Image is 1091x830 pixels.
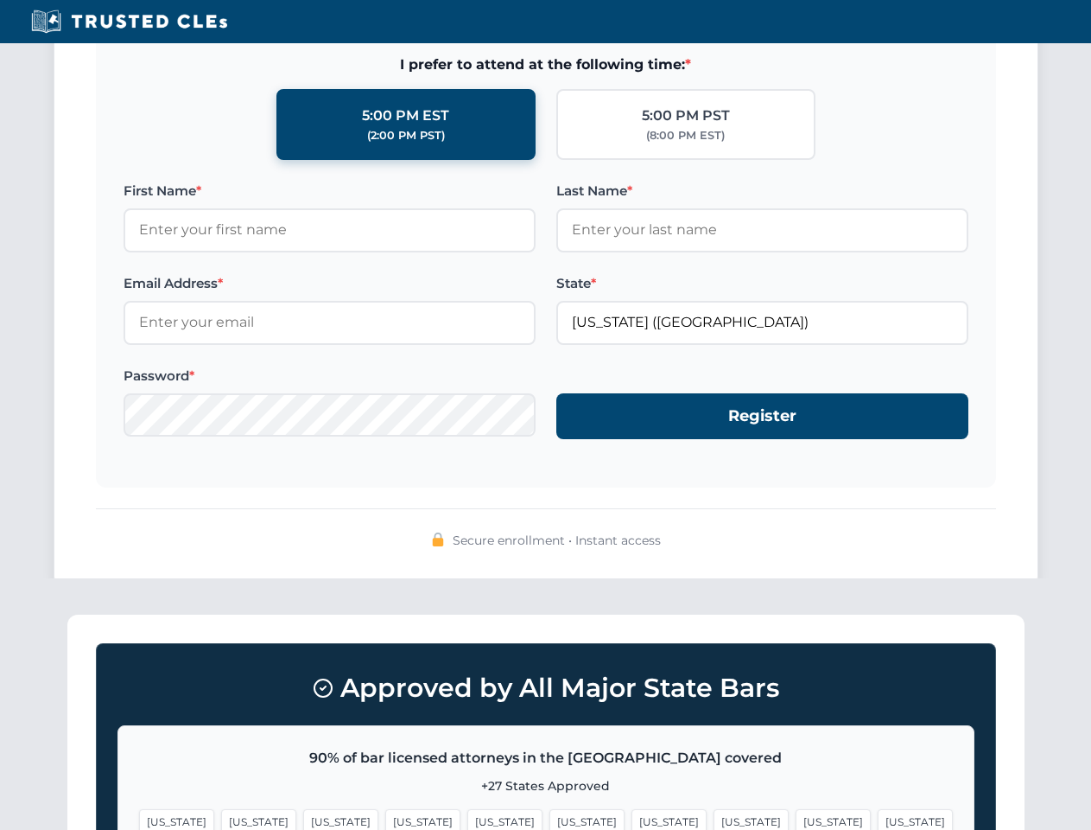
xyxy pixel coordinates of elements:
[556,208,968,252] input: Enter your last name
[431,533,445,546] img: 🔒
[124,301,536,344] input: Enter your email
[362,105,449,127] div: 5:00 PM EST
[139,747,953,769] p: 90% of bar licensed attorneys in the [GEOGRAPHIC_DATA] covered
[453,531,661,550] span: Secure enrollment • Instant access
[646,127,725,144] div: (8:00 PM EST)
[556,393,968,439] button: Register
[124,366,536,386] label: Password
[124,208,536,252] input: Enter your first name
[139,776,953,795] p: +27 States Approved
[367,127,445,144] div: (2:00 PM PST)
[556,301,968,344] input: Florida (FL)
[124,54,968,76] span: I prefer to attend at the following time:
[556,181,968,201] label: Last Name
[642,105,730,127] div: 5:00 PM PST
[117,665,974,712] h3: Approved by All Major State Bars
[124,181,536,201] label: First Name
[556,273,968,294] label: State
[124,273,536,294] label: Email Address
[26,9,232,35] img: Trusted CLEs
